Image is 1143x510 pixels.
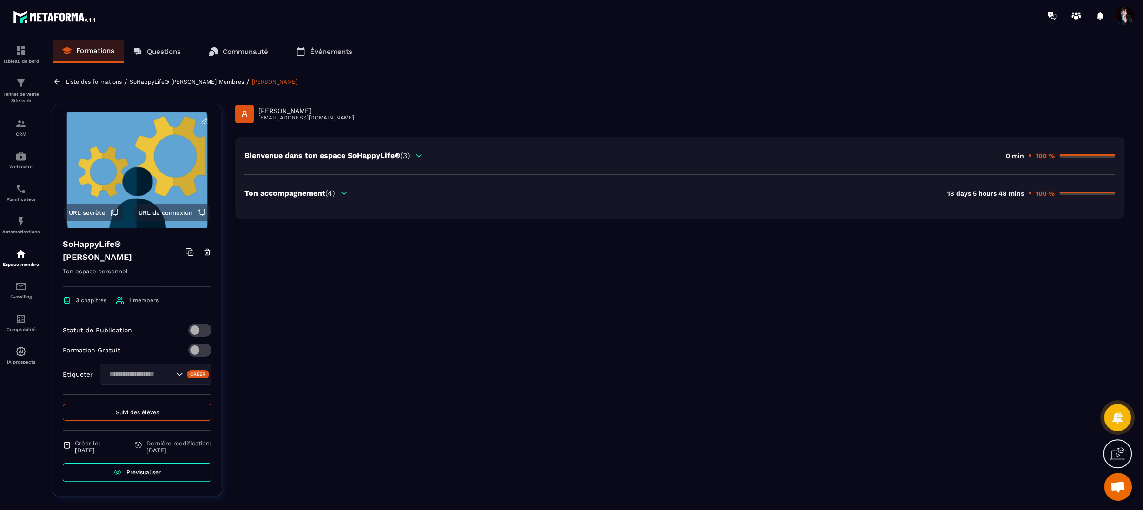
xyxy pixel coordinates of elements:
p: 100 % [1036,152,1055,159]
p: Formations [76,46,114,55]
p: Espace membre [2,262,40,267]
p: Communauté [223,47,268,56]
p: Webinaire [2,164,40,169]
span: Prévisualiser [126,469,161,476]
p: IA prospects [2,359,40,364]
p: Questions [147,47,181,56]
span: URL secrète [69,209,106,216]
p: Automatisations [2,229,40,234]
img: formation [15,118,26,129]
a: formationformationCRM [2,111,40,144]
img: background [60,112,214,228]
input: Search for option [106,369,174,379]
span: 3 chapitres [76,297,106,304]
span: (3) [400,151,410,160]
span: Dernière modification: [146,440,211,447]
a: SoHappyLife® [PERSON_NAME] [130,79,217,85]
p: Ton accompagnement [244,189,335,198]
img: email [15,281,26,292]
p: 18 days 5 hours 48 mins [947,190,1024,197]
a: Formations [53,40,124,63]
p: Étiqueter [63,371,93,378]
a: Prévisualiser [63,463,211,482]
button: Suivi des élèves [63,404,211,421]
p: Comptabilité [2,327,40,332]
a: automationsautomationsWebinaire [2,144,40,176]
img: logo [13,8,97,25]
p: [DATE] [146,447,211,454]
a: accountantaccountantComptabilité [2,306,40,339]
span: (4) [325,189,335,198]
p: Statut de Publication [63,326,132,334]
a: Liste des formations [66,79,122,85]
img: formation [15,45,26,56]
p: [DATE] [75,447,100,454]
a: Questions [124,40,190,63]
a: automationsautomationsEspace membre [2,241,40,274]
a: schedulerschedulerPlanificateur [2,176,40,209]
img: scheduler [15,183,26,194]
img: automations [15,248,26,259]
button: URL de connexion [134,204,210,221]
p: [PERSON_NAME] [258,107,354,114]
p: Tableau de bord [2,59,40,64]
span: 1 members [129,297,159,304]
a: emailemailE-mailing [2,274,40,306]
div: Search for option [100,364,211,385]
a: Communauté [199,40,277,63]
img: automations [15,346,26,357]
img: formation [15,78,26,89]
h4: SoHappyLife® [PERSON_NAME] [63,238,185,264]
p: Planificateur [2,197,40,202]
p: E-mailing [2,294,40,299]
span: / [246,77,250,86]
div: Ouvrir le chat [1104,473,1132,501]
p: 0 min [1006,152,1024,159]
a: formationformationTableau de bord [2,38,40,71]
a: automationsautomationsAutomatisations [2,209,40,241]
img: automations [15,216,26,227]
p: CRM [2,132,40,137]
a: formationformationTunnel de vente Site web [2,71,40,111]
p: Tunnel de vente Site web [2,91,40,104]
p: Bienvenue dans ton espace SoHappyLife® [244,151,410,160]
img: accountant [15,313,26,325]
a: [PERSON_NAME] [252,79,297,85]
button: URL secrète [64,204,123,221]
p: Ton espace personnel [63,266,211,287]
p: Formation Gratuit [63,346,120,354]
span: Suivi des élèves [116,409,159,416]
a: Membres [219,79,244,85]
span: Créer le: [75,440,100,447]
p: Événements [310,47,352,56]
p: 100 % [1036,190,1055,197]
a: Événements [287,40,362,63]
span: URL de connexion [139,209,192,216]
img: automations [15,151,26,162]
span: / [124,77,127,86]
p: [EMAIL_ADDRESS][DOMAIN_NAME] [258,114,354,121]
div: Créer [187,370,210,378]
